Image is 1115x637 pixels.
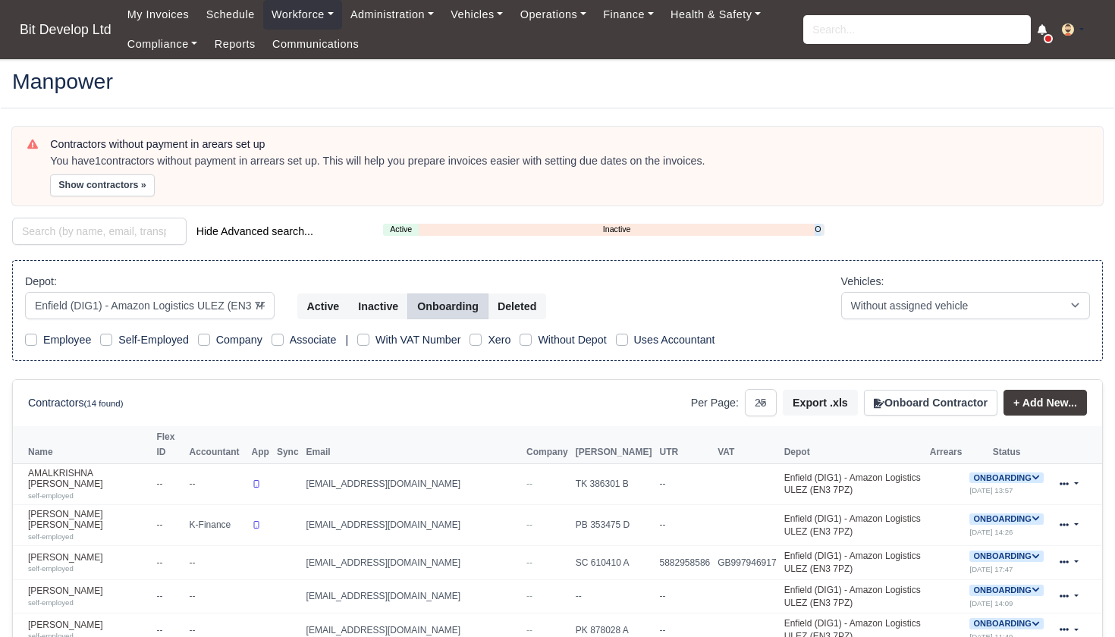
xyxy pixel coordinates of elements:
h6: Contractors without payment in arears set up [50,138,1088,151]
span: Bit Develop Ltd [12,14,119,45]
small: self-employed [28,532,74,541]
td: [EMAIL_ADDRESS][DOMAIN_NAME] [303,546,523,580]
small: self-employed [28,564,74,573]
a: Enfield (DIG1) - Amazon Logistics ULEZ (EN3 7PZ) [784,585,921,608]
small: [DATE] 14:26 [969,528,1013,536]
label: Associate [290,331,337,349]
td: TK 386301 B [572,463,656,504]
a: [PERSON_NAME] self-employed [28,585,149,607]
iframe: Chat Widget [1039,564,1115,637]
th: Company [523,426,572,463]
button: Onboarding [407,293,488,319]
td: -- [186,463,248,504]
label: Employee [43,331,91,349]
a: Enfield (DIG1) - Amazon Logistics ULEZ (EN3 7PZ) [784,513,921,537]
a: AMALKRISHNA [PERSON_NAME] self-employed [28,468,149,500]
button: Hide Advanced search... [187,218,323,244]
th: Name [13,426,152,463]
input: Search (by name, email, transporter id) ... [12,218,187,245]
td: -- [655,504,714,545]
th: Status [966,426,1047,463]
small: [DATE] 14:09 [969,599,1013,607]
td: [EMAIL_ADDRESS][DOMAIN_NAME] [303,579,523,613]
div: + Add New... [997,390,1087,416]
span: Onboarding [969,618,1043,629]
label: Company [216,331,262,349]
label: Without Depot [538,331,606,349]
a: Onboarding [969,551,1043,561]
th: [PERSON_NAME] [572,426,656,463]
a: [PERSON_NAME] [PERSON_NAME] self-employed [28,509,149,541]
strong: 1 [95,155,101,167]
td: -- [655,463,714,504]
label: Depot: [25,273,57,290]
span: Onboarding [969,472,1043,484]
h6: Contractors [28,397,123,409]
button: Onboard Contractor [864,390,997,416]
a: Onboarding [969,618,1043,629]
td: -- [186,579,248,613]
label: Vehicles: [841,273,884,290]
a: Active [383,223,419,236]
span: -- [526,519,532,530]
th: Sync [273,426,303,463]
td: -- [572,579,656,613]
span: -- [526,625,532,635]
td: K-Finance [186,504,248,545]
td: [EMAIL_ADDRESS][DOMAIN_NAME] [303,504,523,545]
td: 5882958586 [655,546,714,580]
a: Compliance [119,30,206,59]
div: You have contractors without payment in arrears set up. This will help you prepare invoices easie... [50,154,1088,169]
a: [PERSON_NAME] self-employed [28,552,149,574]
td: -- [186,546,248,580]
a: Reports [206,30,264,59]
button: Inactive [348,293,408,319]
small: (14 found) [84,399,124,408]
label: Xero [488,331,510,349]
label: Uses Accountant [634,331,715,349]
a: Enfield (DIG1) - Amazon Logistics ULEZ (EN3 7PZ) [784,551,921,574]
td: [EMAIL_ADDRESS][DOMAIN_NAME] [303,463,523,504]
button: Deleted [488,293,546,319]
span: | [345,334,348,346]
th: VAT [714,426,780,463]
button: Active [297,293,350,319]
label: Self-Employed [118,331,189,349]
small: [DATE] 13:57 [969,486,1013,494]
th: App [248,426,273,463]
span: Onboarding [969,513,1043,525]
h2: Manpower [12,71,1103,92]
th: UTR [655,426,714,463]
span: Onboarding [969,551,1043,562]
td: GB997946917 [714,546,780,580]
th: Email [303,426,523,463]
th: Depot [780,426,926,463]
th: Flex ID [152,426,185,463]
a: Communications [264,30,368,59]
button: Export .xls [783,390,858,416]
th: Arrears [926,426,966,463]
a: Onboarding [815,223,821,236]
a: Onboarding [969,472,1043,483]
a: Onboarding [969,585,1043,595]
a: Onboarding [969,513,1043,524]
input: Search... [803,15,1031,44]
span: -- [526,557,532,568]
span: -- [526,591,532,601]
label: With VAT Number [375,331,460,349]
td: -- [152,504,185,545]
small: self-employed [28,598,74,607]
td: -- [152,463,185,504]
button: Show contractors » [50,174,155,196]
td: -- [152,546,185,580]
span: -- [526,479,532,489]
a: Bit Develop Ltd [12,15,119,45]
td: -- [152,579,185,613]
label: Per Page: [691,394,739,412]
td: SC 610410 A [572,546,656,580]
div: Manpower [1,58,1114,108]
td: PB 353475 D [572,504,656,545]
small: [DATE] 17:47 [969,565,1013,573]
